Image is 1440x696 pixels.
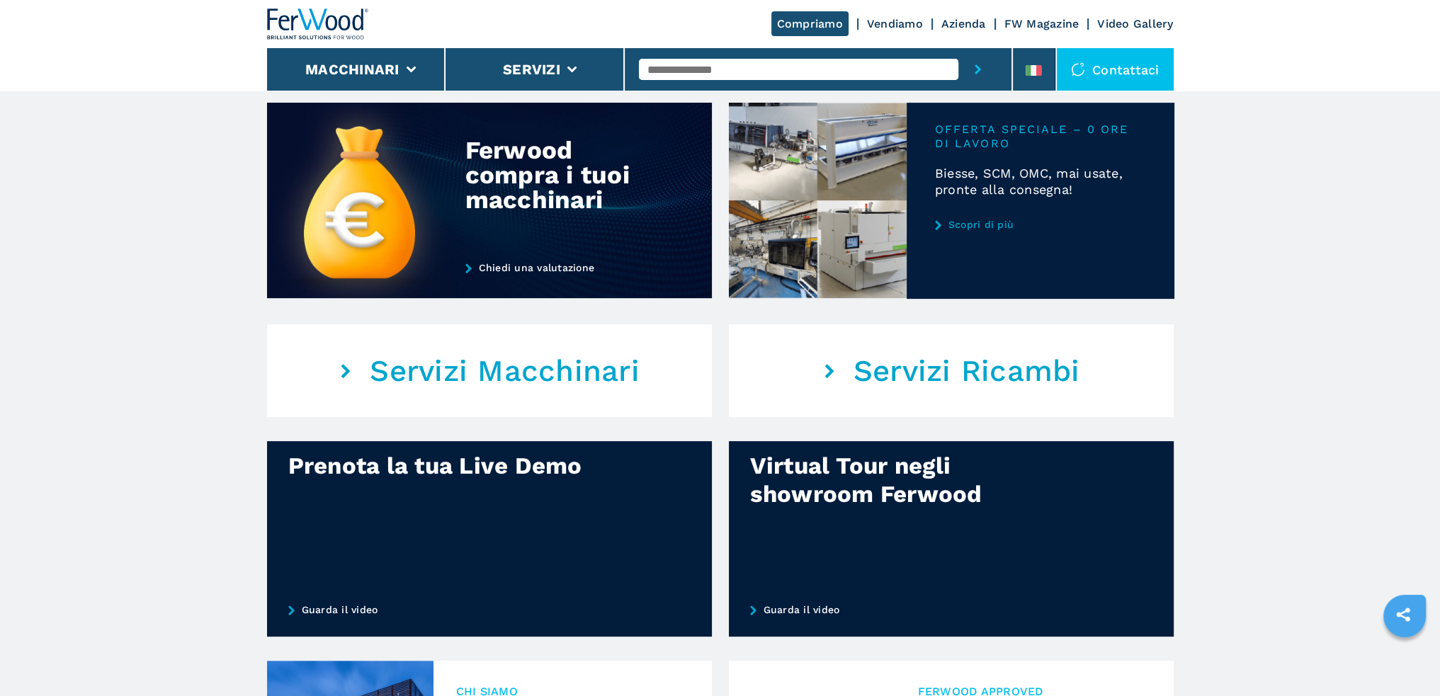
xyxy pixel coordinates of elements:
a: Guarda il video [729,583,1174,637]
a: Azienda [941,17,986,30]
div: Virtual Tour negli showroom Ferwood [750,452,1072,508]
a: Video Gallery [1097,17,1173,30]
a: Scopri di più [935,219,1145,230]
img: Ferwood compra i tuoi macchinari [267,103,712,298]
a: Servizi Macchinari [267,324,712,417]
div: Ferwood compra i tuoi macchinari [465,138,650,212]
img: Biesse, SCM, OMC, mai usate, pronte alla consegna! [729,103,907,298]
a: FW Magazine [1004,17,1079,30]
a: Guarda il video [267,583,712,637]
a: Chiedi una valutazione [465,262,661,273]
button: submit-button [958,48,997,91]
img: Ferwood [267,8,369,40]
a: Compriamo [771,11,849,36]
a: Vendiamo [867,17,923,30]
button: Macchinari [305,61,399,78]
a: sharethis [1385,597,1421,632]
em: Servizi Macchinari [370,353,640,389]
a: Servizi Ricambi [729,324,1174,417]
iframe: Chat [1380,632,1429,685]
div: Prenota la tua Live Demo [288,452,610,480]
em: Servizi Ricambi [854,353,1080,389]
button: Servizi [503,61,560,78]
div: Contattaci [1057,48,1174,91]
img: Contattaci [1071,62,1085,76]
